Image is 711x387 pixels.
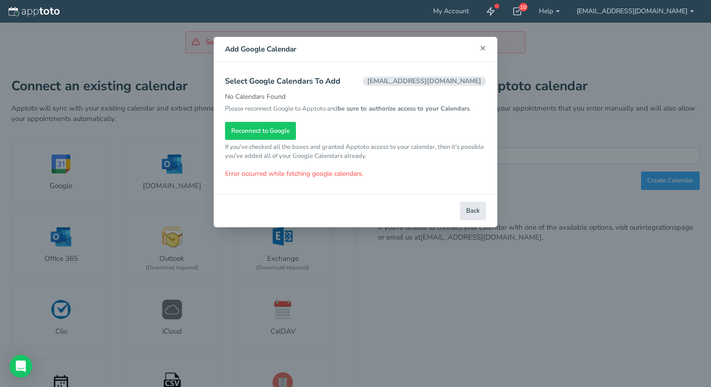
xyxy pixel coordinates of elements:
strong: be sure to authorize access to your Calendars [338,104,469,113]
span: × [480,41,486,54]
p: Please reconnect Google to Apptoto and . [225,104,486,113]
div: No Calendars Found [225,92,486,179]
button: Back [460,202,486,220]
p: If you've checked all the boxes and granted Apptoto access to your calendar, then it's possible y... [225,143,486,161]
span: Reconnect to Google [231,127,290,136]
h2: Select Google Calendars To Add [225,77,486,86]
p: Error occurred while fetching google calendars. [225,169,486,179]
div: Open Intercom Messenger [9,355,32,378]
span: [EMAIL_ADDRESS][DOMAIN_NAME] [363,77,486,86]
h4: Add Google Calendar [225,44,486,54]
button: Reconnect to Google [225,122,296,140]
